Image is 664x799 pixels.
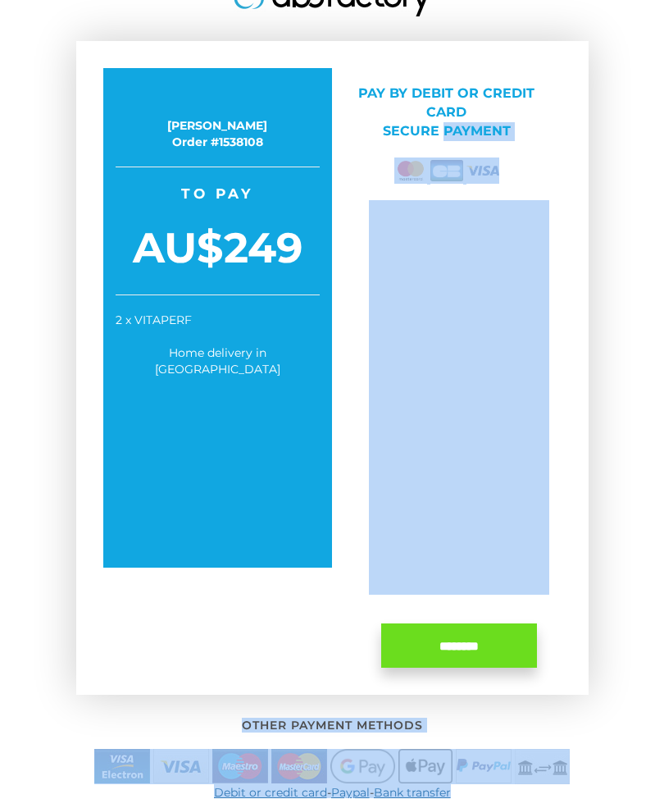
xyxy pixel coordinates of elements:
span: To pay [116,185,321,204]
div: 2 x VITAPERF [116,313,321,329]
img: visa.jpg [153,750,209,784]
img: paypal-small.png [456,750,512,784]
img: visa-electron.jpg [94,750,150,784]
img: googlepay.png [330,750,395,784]
img: applepay.png [398,750,453,784]
img: cb.png [430,161,463,181]
div: Home delivery in [GEOGRAPHIC_DATA] [116,345,321,378]
span: AU$249 [116,219,321,279]
img: maestro.jpg [212,750,268,784]
span: Secure payment [383,124,511,139]
div: [PERSON_NAME] [116,118,321,135]
img: bank_transfer-small.png [515,750,570,785]
h2: Other payment methods [37,720,627,733]
div: Order #1538108 [116,135,321,151]
img: mastercard.jpg [271,750,327,784]
p: Pay by Debit or credit card [344,85,549,142]
img: mastercard.png [394,158,427,185]
img: visa.png [466,167,499,177]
